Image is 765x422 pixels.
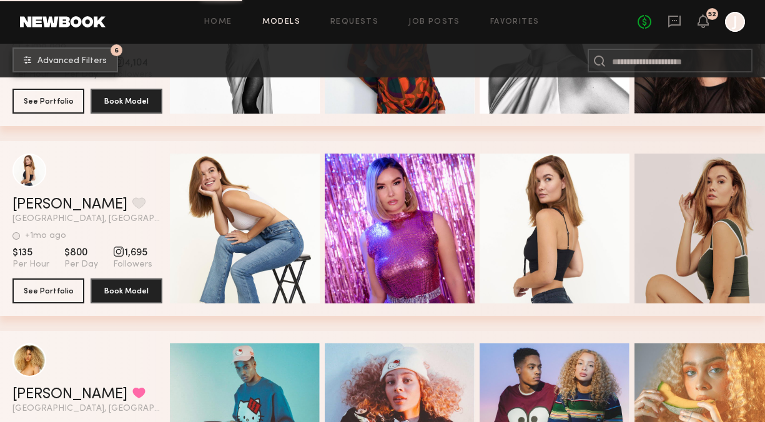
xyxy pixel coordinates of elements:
[91,89,162,114] button: Book Model
[12,215,162,223] span: [GEOGRAPHIC_DATA], [GEOGRAPHIC_DATA]
[490,18,540,26] a: Favorites
[12,247,49,259] span: $135
[725,12,745,32] a: J
[12,405,162,413] span: [GEOGRAPHIC_DATA], [GEOGRAPHIC_DATA]
[91,278,162,303] button: Book Model
[262,18,300,26] a: Models
[37,57,107,66] span: Advanced Filters
[408,18,460,26] a: Job Posts
[708,11,716,18] div: 52
[114,47,119,53] span: 6
[12,47,118,72] button: 6Advanced Filters
[25,232,66,240] div: +1mo ago
[12,89,84,114] button: See Portfolio
[12,278,84,303] button: See Portfolio
[113,247,152,259] span: 1,695
[12,387,127,402] a: [PERSON_NAME]
[330,18,378,26] a: Requests
[64,247,98,259] span: $800
[64,259,98,270] span: Per Day
[113,259,152,270] span: Followers
[12,259,49,270] span: Per Hour
[12,197,127,212] a: [PERSON_NAME]
[204,18,232,26] a: Home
